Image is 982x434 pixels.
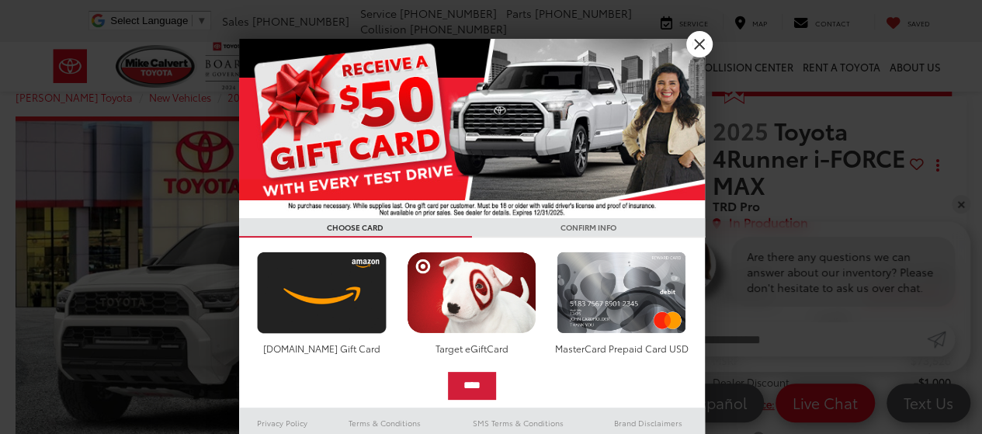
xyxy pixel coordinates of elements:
[403,342,540,355] div: Target eGiftCard
[445,414,592,432] a: SMS Terms & Conditions
[253,252,390,334] img: amazoncard.png
[592,414,705,432] a: Brand Disclaimers
[553,342,690,355] div: MasterCard Prepaid Card USD
[253,342,390,355] div: [DOMAIN_NAME] Gift Card
[553,252,690,334] img: mastercard.png
[239,39,705,218] img: 55838_top_625864.jpg
[239,414,326,432] a: Privacy Policy
[472,218,705,238] h3: CONFIRM INFO
[403,252,540,334] img: targetcard.png
[325,414,444,432] a: Terms & Conditions
[239,218,472,238] h3: CHOOSE CARD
